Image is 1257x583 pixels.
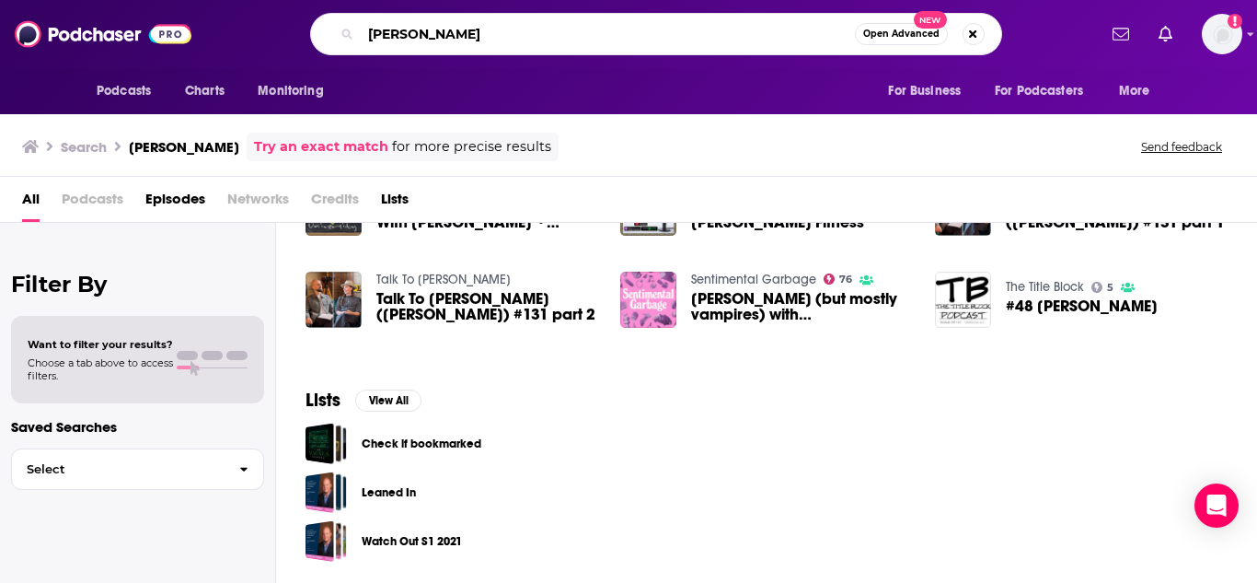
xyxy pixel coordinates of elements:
a: Watch Out S1 2021 [362,531,462,552]
span: Talk To [PERSON_NAME] ([PERSON_NAME]) #131 part 2 [376,291,598,322]
span: Logged in as shaunavoza [1202,14,1242,54]
h3: [PERSON_NAME] [129,138,239,156]
span: Choose a tab above to access filters. [28,356,173,382]
img: Podchaser - Follow, Share and Rate Podcasts [15,17,191,52]
img: User Profile [1202,14,1242,54]
a: Charts [173,74,236,109]
button: Show profile menu [1202,14,1242,54]
input: Search podcasts, credits, & more... [361,19,855,49]
button: View All [355,390,421,412]
h2: Filter By [11,271,264,297]
a: Try an exact match [254,136,388,157]
button: Select [11,449,264,490]
h3: Search [61,138,107,156]
span: 76 [839,275,852,284]
span: [PERSON_NAME] (but mostly vampires) with [PERSON_NAME] [691,291,913,322]
svg: Add a profile image [1228,14,1242,29]
a: Leaned In [362,483,416,503]
a: #48 Siobhán Sleath [1006,298,1158,314]
a: All [22,184,40,222]
button: open menu [1106,74,1173,109]
span: New [914,11,947,29]
a: Talk To Shawn (Siobhan Maher Kennedy) #131 part 2 [376,291,598,322]
a: Show notifications dropdown [1151,18,1180,50]
a: Lists [381,184,409,222]
a: Sentimental Garbage [691,272,816,287]
span: Networks [227,184,289,222]
img: Talk To Shawn (Siobhan Maher Kennedy) #131 part 2 [306,272,362,328]
span: Podcasts [97,78,151,104]
a: Check if bookmarked [362,434,481,454]
div: Open Intercom Messenger [1194,484,1239,528]
a: Episodes [145,184,205,222]
span: #48 [PERSON_NAME] [1006,298,1158,314]
a: Talk To Shawn [376,272,511,287]
a: ListsView All [306,389,421,412]
button: open menu [983,74,1110,109]
span: More [1119,78,1150,104]
span: For Podcasters [995,78,1083,104]
button: open menu [84,74,175,109]
a: 5 [1091,282,1114,293]
span: For Business [888,78,961,104]
span: Credits [311,184,359,222]
span: Select [12,463,225,475]
span: Want to filter your results? [28,338,173,351]
p: Saved Searches [11,418,264,436]
a: Watch Out S1 2021 [306,520,347,562]
a: Anne Rice (but mostly vampires) with Siobhán McSweeney [691,291,913,322]
a: 76 [824,274,853,285]
span: Open Advanced [863,29,940,39]
h2: Lists [306,389,340,412]
a: The Title Block [1006,279,1084,295]
span: Podcasts [62,184,123,222]
button: open menu [875,74,984,109]
a: Leaned In [306,472,347,513]
span: for more precise results [392,136,551,157]
button: Send feedback [1136,139,1228,155]
img: #48 Siobhán Sleath [935,272,991,328]
a: Check if bookmarked [306,423,347,464]
img: Anne Rice (but mostly vampires) with Siobhán McSweeney [620,272,676,328]
button: Open AdvancedNew [855,23,948,45]
a: Show notifications dropdown [1105,18,1136,50]
span: Monitoring [258,78,323,104]
div: Search podcasts, credits, & more... [310,13,1002,55]
span: 5 [1107,284,1113,292]
button: open menu [245,74,347,109]
span: Charts [185,78,225,104]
